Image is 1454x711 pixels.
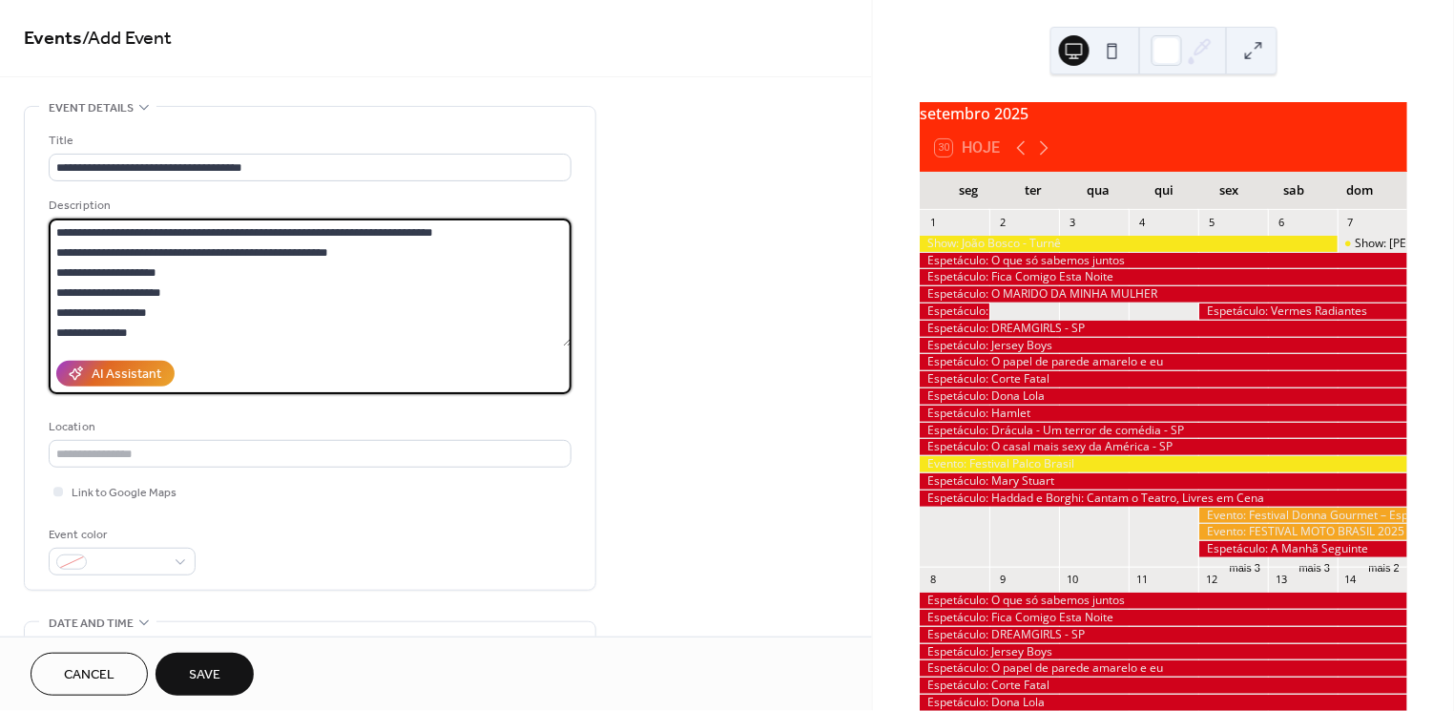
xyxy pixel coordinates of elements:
div: Espetáculo: Fica Comigo Esta Noite [920,610,1407,626]
button: mais 3 [1222,558,1268,575]
div: Espetáculo: Fica Comigo Esta Noite [920,269,1407,285]
div: 7 [1343,216,1358,230]
div: seg [935,172,1000,210]
div: 6 [1274,216,1288,230]
button: AI Assistant [56,361,175,387]
div: 10 [1065,573,1079,587]
button: Save [156,653,254,696]
button: Cancel [31,653,148,696]
div: Espetáculo: Corte Fatal [920,678,1407,694]
div: qui [1132,172,1196,210]
div: Espetáculo: O casal mais sexy da América - SP [920,439,1407,455]
span: / Add Event [82,21,172,58]
div: 3 [1065,216,1079,230]
div: Espetáculo: Jersey Boys [920,338,1407,354]
div: 14 [1343,573,1358,587]
div: Description [49,196,568,216]
button: mais 3 [1292,558,1338,575]
div: Espetáculo: Drácula - Um terror de comédia - SP [920,423,1407,439]
div: Show: RODRIGO DE JESUS TRIO - TOM JOBIM E OUTRAS BOSSAS - RJ [1338,236,1407,252]
div: 1 [925,216,940,230]
div: sex [1196,172,1261,210]
div: Espetáculo: Mary Stuart [920,473,1407,490]
div: 13 [1274,573,1288,587]
div: setembro 2025 [920,102,1407,125]
div: Espetáculo: DREAMGIRLS - SP [920,321,1407,337]
div: dom [1327,172,1392,210]
div: Show: João Bosco - Turnê [920,236,1338,252]
div: 2 [995,216,1009,230]
div: Espetáculo: Haddad e Borghi: Cantam o Teatro, Livres em Cena [920,491,1407,507]
span: Cancel [64,666,114,686]
div: Event color [49,525,192,545]
div: 9 [995,573,1009,587]
span: Save [189,666,220,686]
div: Espetáculo: A Manhã Seguinte [1198,541,1407,557]
div: Evento: Festival Donna Gourmet – Especial 10 anos [1198,508,1407,524]
span: Link to Google Maps [72,484,177,504]
div: Espetáculo: O MARIDO DA MINHA MULHER [920,286,1407,303]
a: Events [24,21,82,58]
div: AI Assistant [92,366,161,386]
div: 11 [1134,573,1149,587]
div: Espetáculo: Corte Fatal [920,371,1407,387]
button: mais 2 [1361,558,1407,575]
span: Date and time [49,614,134,634]
div: Espetáculo: Dona Lola [920,388,1407,405]
div: Espetáculo: Aqui Jazz [920,303,989,320]
div: Espetáculo: Vermes Radiantes [1198,303,1407,320]
div: 12 [1204,573,1218,587]
div: qua [1066,172,1131,210]
div: Espetáculo: Dona Lola [920,695,1407,711]
div: Espetáculo: O papel de parede amarelo e eu [920,660,1407,677]
div: Title [49,131,568,151]
div: Evento: Festival Palco Brasil [920,456,1407,472]
span: Event details [49,98,134,118]
div: 4 [1134,216,1149,230]
div: Location [49,417,568,437]
div: sab [1261,172,1326,210]
div: Espetáculo: O papel de parede amarelo e eu [920,354,1407,370]
div: Espetáculo: DREAMGIRLS - SP [920,627,1407,643]
div: 8 [925,573,940,587]
div: Espetáculo: Hamlet [920,406,1407,422]
div: Evento: FESTIVAL MOTO BRASIL 2025 - RJ [1198,524,1407,540]
div: ter [1001,172,1066,210]
div: Espetáculo: O que só sabemos juntos [920,593,1407,609]
div: Espetáculo: Jersey Boys [920,644,1407,660]
div: Espetáculo: O que só sabemos juntos [920,253,1407,269]
div: 5 [1204,216,1218,230]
